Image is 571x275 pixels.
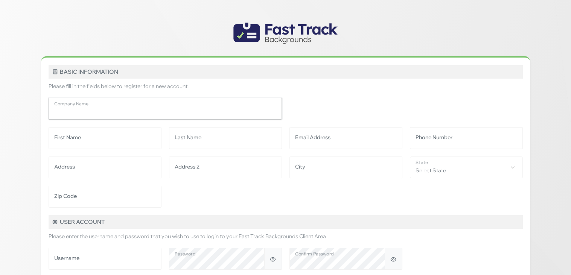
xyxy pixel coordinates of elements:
span: Select State [410,157,522,177]
h5: Basic Information [49,65,523,79]
p: Please enter the username and password that you wish to use to login to your Fast Track Backgroun... [49,232,523,240]
p: Please fill in the fields below to register for a new account. [49,82,523,90]
h5: User Account [49,215,523,229]
span: Select State [410,156,523,178]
